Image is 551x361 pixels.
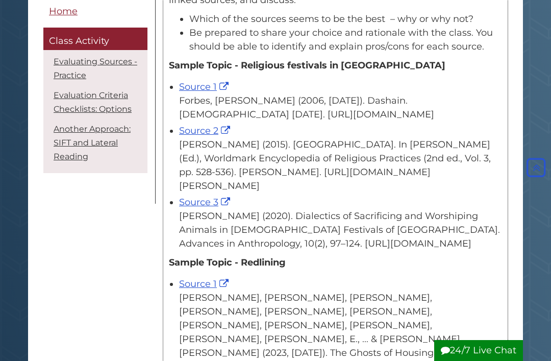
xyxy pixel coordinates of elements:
div: Forbes, [PERSON_NAME] (2006, [DATE]). Dashain. [DEMOGRAPHIC_DATA] [DATE]. [URL][DOMAIN_NAME] [179,94,502,122]
span: Class Activity [49,36,109,47]
li: Which of the sources seems to be the best – why or why not? [189,12,502,26]
strong: Sample Topic - Religious festivals in [GEOGRAPHIC_DATA] [169,60,445,71]
a: Another Approach: SIFT and Lateral Reading [54,124,131,161]
a: Class Activity [43,28,147,51]
div: [PERSON_NAME] (2020). Dialectics of Sacrificing and Worshiping Animals in [DEMOGRAPHIC_DATA] Fest... [179,209,502,251]
a: Evaluating Sources - Practice [54,57,137,80]
a: Evaluation Criteria Checklists: Options [54,90,132,114]
a: Source 1 [179,81,231,92]
div: [PERSON_NAME] (2015). [GEOGRAPHIC_DATA]. In [PERSON_NAME] (Ed.), Worldmark Encyclopedia of Religi... [179,138,502,193]
a: Source 2 [179,125,233,136]
span: Home [49,6,78,17]
button: 24/7 Live Chat [434,340,523,361]
a: Back to Top [524,162,548,173]
a: Source 1 [179,278,231,290]
a: Source 3 [179,197,233,208]
strong: Sample Topic - Redlining [169,257,286,268]
li: Be prepared to share your choice and rationale with the class. You should be able to identify and... [189,26,502,54]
